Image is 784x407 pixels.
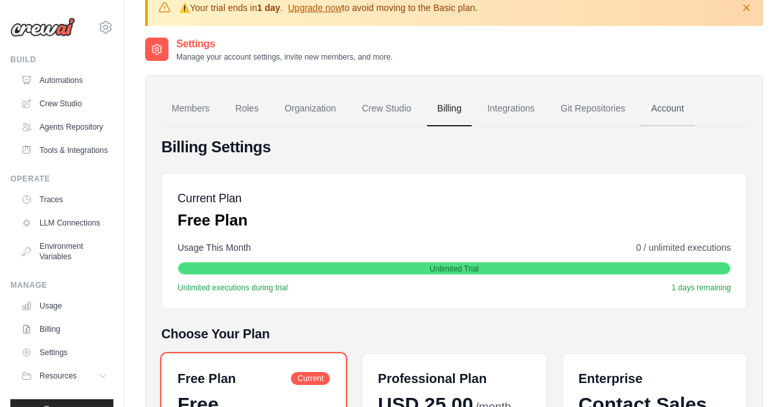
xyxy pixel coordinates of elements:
a: Billing [16,319,113,340]
a: Billing [427,91,472,126]
a: Git Repositories [550,91,636,126]
div: Build [10,54,113,65]
a: Crew Studio [16,93,113,114]
h2: Settings [176,36,393,52]
a: Members [161,91,220,126]
div: Operate [10,174,113,184]
span: 1 days remaining [672,283,731,293]
h6: Enterprise [579,369,731,388]
strong: 1 day [257,3,281,13]
a: Environment Variables [16,236,113,267]
span: Unlimited Trial [430,264,479,274]
a: Agents Repository [16,117,113,137]
span: Resources [40,371,76,381]
a: Organization [274,91,346,126]
a: Tools & Integrations [16,140,113,161]
h6: Free Plan [178,369,236,388]
a: Traces [16,189,113,210]
strong: ⚠️ [179,3,190,13]
h4: Billing Settings [161,137,747,157]
p: Manage your account settings, invite new members, and more. [176,52,393,62]
a: Settings [16,342,113,363]
a: Roles [225,91,269,126]
div: Manage [10,280,113,290]
a: Crew Studio [352,91,422,126]
h5: Choose Your Plan [161,325,747,343]
h6: Professional Plan [378,369,487,388]
span: Current [291,372,330,385]
p: Your trial ends in . to avoid moving to the Basic plan. [179,1,478,14]
a: Upgrade now [288,3,341,13]
a: LLM Connections [16,213,113,233]
span: Unlimited executions during trial [178,283,288,293]
span: Usage This Month [178,241,251,254]
a: Usage [16,296,113,316]
img: Logo [10,17,75,37]
a: Automations [16,70,113,91]
button: Resources [16,366,113,386]
a: Integrations [477,91,545,126]
p: Free Plan [178,210,248,231]
h5: Current Plan [178,189,248,207]
a: Account [641,91,695,126]
span: 0 / unlimited executions [636,241,731,254]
